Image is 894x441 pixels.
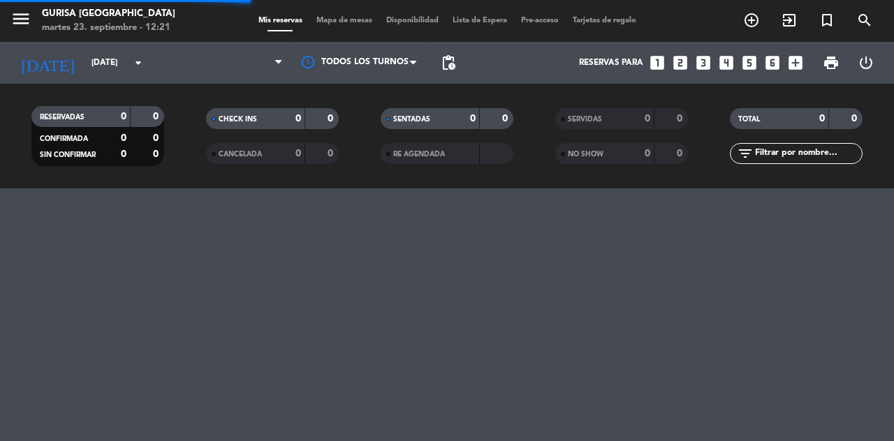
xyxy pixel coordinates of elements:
[823,54,840,71] span: print
[121,112,126,121] strong: 0
[40,151,96,158] span: SIN CONFIRMAR
[42,7,175,21] div: Gurisa [GEOGRAPHIC_DATA]
[645,114,650,124] strong: 0
[568,151,603,158] span: NO SHOW
[671,54,689,72] i: looks_two
[440,54,457,71] span: pending_actions
[743,12,760,29] i: add_circle_outline
[648,54,666,72] i: looks_one
[694,54,712,72] i: looks_3
[566,17,643,24] span: Tarjetas de regalo
[819,114,825,124] strong: 0
[219,116,257,123] span: CHECK INS
[677,149,685,158] strong: 0
[379,17,446,24] span: Disponibilidad
[514,17,566,24] span: Pre-acceso
[740,54,759,72] i: looks_5
[251,17,309,24] span: Mis reservas
[295,114,301,124] strong: 0
[10,8,31,34] button: menu
[645,149,650,158] strong: 0
[219,151,262,158] span: CANCELADA
[786,54,805,72] i: add_box
[858,54,874,71] i: power_settings_new
[328,149,336,158] strong: 0
[849,42,884,84] div: LOG OUT
[851,114,860,124] strong: 0
[40,135,88,142] span: CONFIRMADA
[568,116,602,123] span: SERVIDAS
[819,12,835,29] i: turned_in_not
[677,114,685,124] strong: 0
[10,47,85,78] i: [DATE]
[717,54,735,72] i: looks_4
[328,114,336,124] strong: 0
[130,54,147,71] i: arrow_drop_down
[153,112,161,121] strong: 0
[781,12,798,29] i: exit_to_app
[309,17,379,24] span: Mapa de mesas
[738,116,760,123] span: TOTAL
[121,133,126,143] strong: 0
[153,133,161,143] strong: 0
[393,116,430,123] span: SENTADAS
[446,17,514,24] span: Lista de Espera
[40,114,85,121] span: RESERVADAS
[763,54,782,72] i: looks_6
[470,114,476,124] strong: 0
[393,151,445,158] span: RE AGENDADA
[856,12,873,29] i: search
[42,21,175,35] div: martes 23. septiembre - 12:21
[754,146,862,161] input: Filtrar por nombre...
[153,149,161,159] strong: 0
[579,58,643,68] span: Reservas para
[295,149,301,158] strong: 0
[502,114,511,124] strong: 0
[121,149,126,159] strong: 0
[10,8,31,29] i: menu
[737,145,754,162] i: filter_list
